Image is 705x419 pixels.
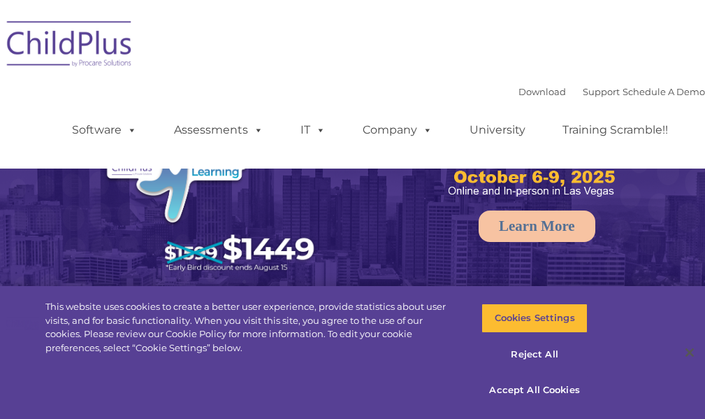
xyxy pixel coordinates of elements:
button: Accept All Cookies [481,376,587,405]
a: Training Scramble!! [548,116,682,144]
a: IT [286,116,340,144]
font: | [518,86,705,97]
button: Reject All [481,340,587,369]
div: This website uses cookies to create a better user experience, provide statistics about user visit... [45,300,460,355]
a: Company [349,116,446,144]
button: Close [674,337,705,368]
a: Schedule A Demo [623,86,705,97]
a: Download [518,86,566,97]
button: Cookies Settings [481,304,587,333]
a: Learn More [479,211,595,242]
a: Software [58,116,151,144]
a: Support [583,86,620,97]
a: University [456,116,539,144]
a: Assessments [160,116,277,144]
